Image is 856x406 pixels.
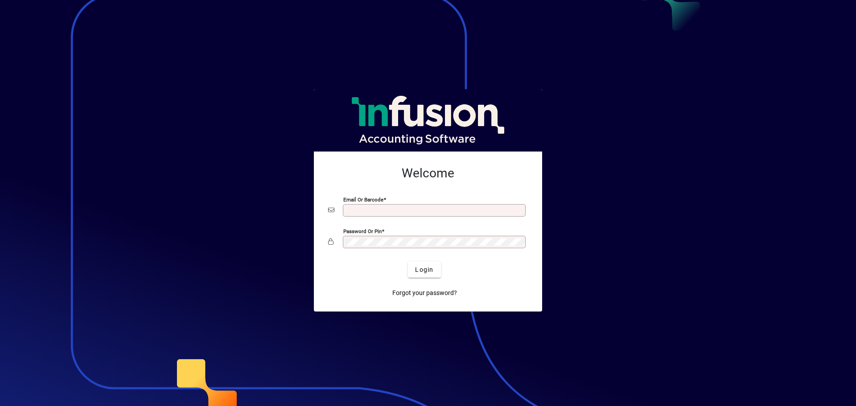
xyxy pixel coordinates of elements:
[415,265,433,275] span: Login
[328,166,528,181] h2: Welcome
[343,197,383,203] mat-label: Email or Barcode
[343,228,382,234] mat-label: Password or Pin
[408,262,440,278] button: Login
[392,288,457,298] span: Forgot your password?
[389,285,461,301] a: Forgot your password?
